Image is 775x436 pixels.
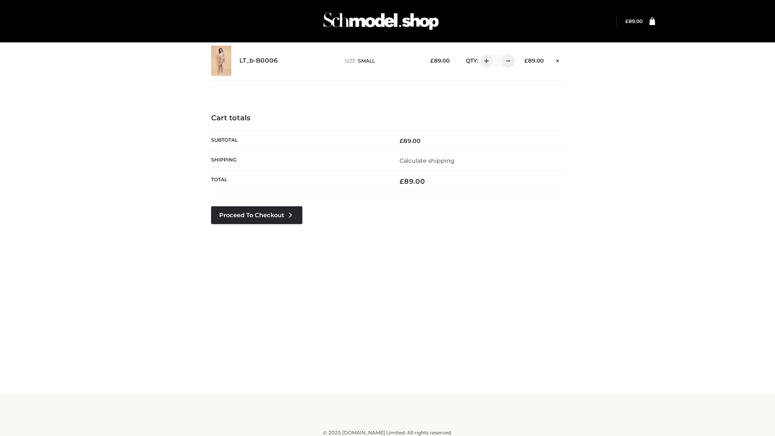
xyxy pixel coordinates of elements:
a: £89.00 [625,18,643,24]
a: LT_b-B0006 [239,57,278,65]
a: Remove this item [552,55,564,65]
img: LT_b-B0006 - SMALL [211,46,231,76]
span: £ [625,18,628,24]
bdi: 89.00 [524,57,544,64]
a: Calculate shipping [400,157,455,164]
span: £ [524,57,528,64]
bdi: 89.00 [430,57,450,64]
th: Subtotal [211,131,387,151]
span: SMALL [358,58,375,64]
th: Shipping [211,151,387,170]
h4: Cart totals [211,114,564,123]
bdi: 89.00 [400,137,421,145]
span: £ [400,137,403,145]
bdi: 89.00 [400,177,425,185]
img: Schmodel Admin 964 [320,5,442,37]
p: size : [345,57,418,65]
span: £ [430,57,434,64]
th: Total [211,171,387,192]
span: £ [400,177,404,185]
div: QTY: [458,55,512,67]
a: Proceed to Checkout [211,206,302,224]
bdi: 89.00 [625,18,643,24]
